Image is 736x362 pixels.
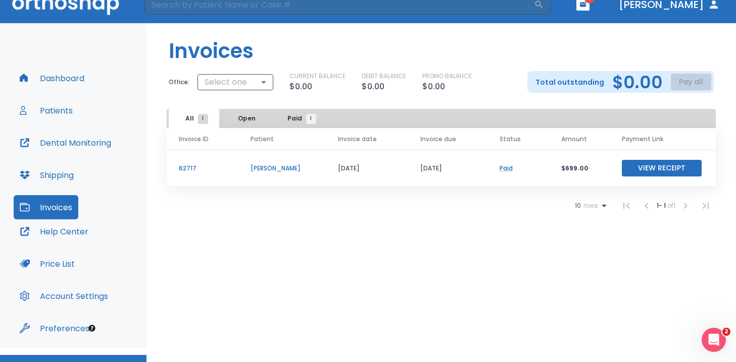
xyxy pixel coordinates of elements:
button: Help Center [14,219,94,244]
p: DEBIT BALANCE [362,72,406,81]
button: Dental Monitoring [14,131,117,155]
span: Status [500,135,521,144]
h1: Invoices [169,36,254,66]
span: Paid [287,114,311,123]
span: 2 [722,328,730,336]
span: 1 - 1 [657,201,667,210]
td: [DATE] [408,150,487,187]
span: 10 [575,202,581,209]
button: Preferences [14,316,95,340]
div: Select one [198,72,273,92]
button: Account Settings [14,284,114,308]
p: 62717 [179,164,226,173]
p: $0.00 [289,81,312,93]
p: Total outstanding [535,76,604,88]
span: 1 [306,114,316,124]
span: Invoice ID [179,135,209,144]
a: View Receipt [622,163,702,172]
div: Tooltip anchor [87,324,96,333]
button: Patients [14,98,79,123]
button: View Receipt [622,160,702,176]
span: Amount [561,135,587,144]
div: tabs [169,109,326,128]
p: Office: [169,78,189,87]
button: Open [221,109,272,128]
span: Patient [251,135,274,144]
span: of 1 [667,201,675,210]
p: $0.00 [422,81,445,93]
h2: $0.00 [612,75,663,90]
p: $699.00 [561,164,598,173]
p: [PERSON_NAME] [251,164,314,173]
span: Invoice date [338,135,377,144]
button: Invoices [14,195,78,219]
p: CURRENT BALANCE [289,72,346,81]
p: $0.00 [362,81,384,93]
span: All [185,114,203,123]
button: Shipping [14,163,80,187]
span: Payment Link [622,135,663,144]
button: Dashboard [14,66,90,90]
span: 1 [198,114,208,124]
td: [DATE] [326,150,408,187]
button: Price List [14,252,81,276]
iframe: Intercom live chat [702,328,726,352]
p: PROMO BALANCE [422,72,472,81]
a: Paid [500,164,513,172]
span: rows [581,202,598,209]
span: Invoice due [420,135,456,144]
